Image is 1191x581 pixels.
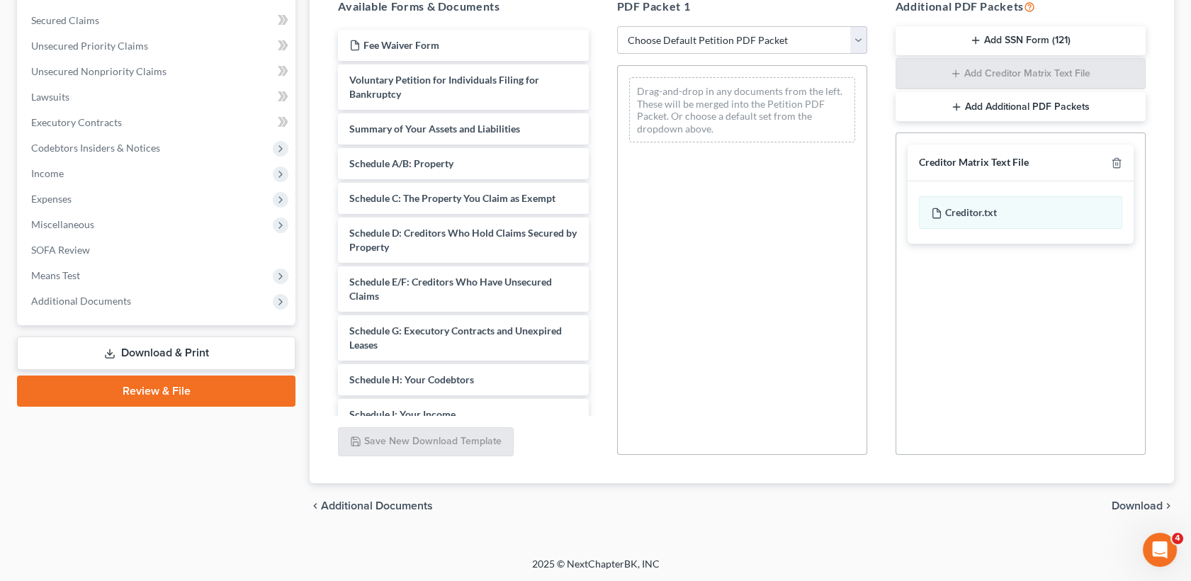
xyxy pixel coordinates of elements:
[31,167,64,179] span: Income
[310,500,321,512] i: chevron_left
[17,376,295,407] a: Review & File
[349,192,555,204] span: Schedule C: The Property You Claim as Exempt
[349,227,577,253] span: Schedule D: Creditors Who Hold Claims Secured by Property
[1112,500,1163,512] span: Download
[1172,533,1183,544] span: 4
[20,237,295,263] a: SOFA Review
[349,373,474,385] span: Schedule H: Your Codebtors
[20,8,295,33] a: Secured Claims
[919,196,1122,229] div: Creditor.txt
[31,14,99,26] span: Secured Claims
[1143,533,1177,567] iframe: Intercom live chat
[896,26,1146,56] button: Add SSN Form (121)
[20,33,295,59] a: Unsecured Priority Claims
[31,295,131,307] span: Additional Documents
[321,500,433,512] span: Additional Documents
[349,74,539,100] span: Voluntary Petition for Individuals Filing for Bankruptcy
[349,325,562,351] span: Schedule G: Executory Contracts and Unexpired Leases
[31,244,90,256] span: SOFA Review
[31,269,80,281] span: Means Test
[896,58,1146,89] button: Add Creditor Matrix Text File
[363,39,439,51] span: Fee Waiver Form
[349,276,552,302] span: Schedule E/F: Creditors Who Have Unsecured Claims
[31,142,160,154] span: Codebtors Insiders & Notices
[349,123,520,135] span: Summary of Your Assets and Liabilities
[20,110,295,135] a: Executory Contracts
[349,157,453,169] span: Schedule A/B: Property
[17,337,295,370] a: Download & Print
[20,84,295,110] a: Lawsuits
[1163,500,1174,512] i: chevron_right
[919,156,1029,169] div: Creditor Matrix Text File
[31,65,166,77] span: Unsecured Nonpriority Claims
[31,40,148,52] span: Unsecured Priority Claims
[1112,500,1174,512] button: Download chevron_right
[629,77,855,142] div: Drag-and-drop in any documents from the left. These will be merged into the Petition PDF Packet. ...
[896,92,1146,122] button: Add Additional PDF Packets
[310,500,433,512] a: chevron_left Additional Documents
[31,193,72,205] span: Expenses
[338,427,514,457] button: Save New Download Template
[31,91,69,103] span: Lawsuits
[31,116,122,128] span: Executory Contracts
[349,408,456,420] span: Schedule I: Your Income
[20,59,295,84] a: Unsecured Nonpriority Claims
[31,218,94,230] span: Miscellaneous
